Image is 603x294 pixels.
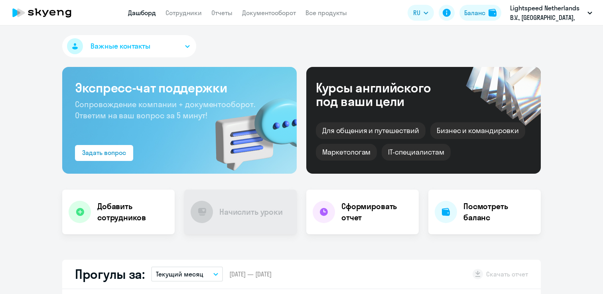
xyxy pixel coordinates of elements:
[204,84,297,174] img: bg-img
[75,80,284,96] h3: Экспресс-чат поддержки
[316,144,377,161] div: Маркетологам
[219,206,283,218] h4: Начислить уроки
[229,270,272,278] span: [DATE] — [DATE]
[430,122,525,139] div: Бизнес и командировки
[97,201,168,223] h4: Добавить сотрудников
[82,148,126,157] div: Задать вопрос
[408,5,434,21] button: RU
[316,122,426,139] div: Для общения и путешествий
[91,41,150,51] span: Важные контакты
[463,201,534,223] h4: Посмотреть баланс
[506,3,596,22] button: Lightspeed Netherlands B.V., [GEOGRAPHIC_DATA], ООО
[62,35,196,57] button: Важные контакты
[166,9,202,17] a: Сотрудники
[459,5,501,21] button: Балансbalance
[341,201,412,223] h4: Сформировать отчет
[510,3,584,22] p: Lightspeed Netherlands B.V., [GEOGRAPHIC_DATA], ООО
[305,9,347,17] a: Все продукты
[242,9,296,17] a: Документооборот
[489,9,497,17] img: balance
[75,266,145,282] h2: Прогулы за:
[151,267,223,282] button: Текущий месяц
[75,99,255,120] span: Сопровождение компании + документооборот. Ответим на ваш вопрос за 5 минут!
[211,9,233,17] a: Отчеты
[413,8,420,18] span: RU
[156,269,203,279] p: Текущий месяц
[316,81,452,108] div: Курсы английского под ваши цели
[128,9,156,17] a: Дашборд
[382,144,450,161] div: IT-специалистам
[464,8,485,18] div: Баланс
[75,145,133,161] button: Задать вопрос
